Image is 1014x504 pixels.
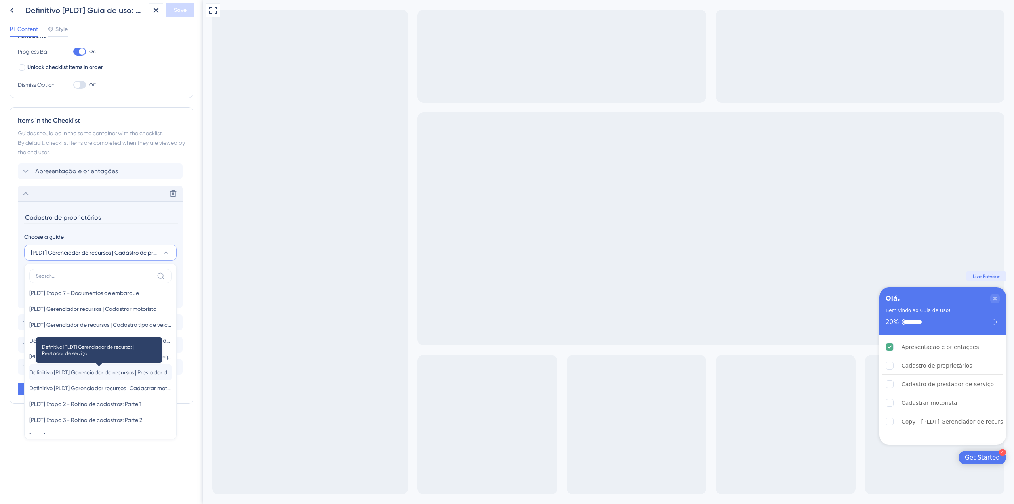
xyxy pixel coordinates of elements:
[18,128,185,157] div: Guides should be in the same container with the checklist. By default, checklist items are comple...
[680,413,800,430] div: Copy - [PLDT] Gerenciador de recursos | Cadastro de proprietários is incomplete.
[29,320,172,330] span: [PLDT] Gerenciador de recursos | Cadastro tipo de veículo
[29,412,172,428] button: [PLDT] Etapa 3 - Rotina de cadastros: Parte 2
[89,82,96,88] span: Off
[787,294,797,303] div: Close Checklist
[35,167,118,176] span: Apresentação e orientações
[31,248,159,257] span: [PLDT] Gerenciador de recursos | Cadastro de proprietários
[42,344,156,356] span: Definitivo [PLDT] Gerenciador de recursos | Prestador de serviço
[699,342,776,352] div: Apresentação e orientações
[29,304,157,314] span: [PLDT] Gerenciador recursos | Cadastrar motorista
[29,349,172,364] button: [PLDT] Etapa 5 - Planejamento e simulação de embarque: Gerente Operacional
[18,116,185,125] div: Items in the Checklist
[24,211,178,224] input: Header
[55,24,68,34] span: Style
[29,333,172,349] button: Definitivo [PLDT] Gerenciador de recursos | Cadastro de proprietários
[29,317,172,333] button: [PLDT] Gerenciador de recursos | Cadastro tipo de veículo
[770,273,797,280] span: Live Preview
[29,396,172,412] button: [PLDT] Etapa 2 - Rotina de cadastros: Parte 1
[29,415,142,425] span: [PLDT] Etapa 3 - Rotina de cadastros: Parte 2
[680,394,800,412] div: Cadastrar motorista is incomplete.
[29,301,172,317] button: [PLDT] Gerenciador recursos | Cadastrar motorista
[29,399,141,409] span: [PLDT] Etapa 2 - Rotina de cadastros: Parte 1
[174,6,187,15] span: Save
[24,245,177,261] button: [PLDT] Gerenciador de recursos | Cadastro de proprietários
[17,24,38,34] span: Content
[680,376,800,393] div: Cadastro de prestador de serviço is incomplete.
[796,449,803,456] div: 4
[29,288,139,298] span: [PLDT] Etapa 7 - Documentos de embarque
[756,451,803,464] div: Open Get Started checklist, remaining modules: 4
[27,63,103,72] span: Unlock checklist items in order
[25,5,146,16] div: Definitivo [PLDT] Guia de uso: Gerenciador de Recursos
[166,3,194,17] button: Save
[29,428,172,444] button: [PLDT] Etapa 4 - Recursos
[699,379,791,389] div: Cadastro de prestador de serviço
[18,383,81,395] button: Add Item
[680,357,800,375] div: Cadastro de proprietários is incomplete.
[29,336,172,345] span: Definitivo [PLDT] Gerenciador de recursos | Cadastro de proprietários
[762,454,797,462] div: Get Started
[683,318,797,326] div: Checklist progress: 20%
[29,383,172,393] span: Definitivo [PLDT] Gerenciador recursos | Cadastrar motorista
[683,294,697,303] div: Olá,
[29,285,172,301] button: [PLDT] Etapa 7 - Documentos de embarque
[699,398,754,408] div: Cadastrar motorista
[24,232,176,241] div: Choose a guide
[36,273,154,279] input: Search...
[89,48,96,55] span: On
[677,287,803,445] div: Checklist Container
[29,431,94,441] span: [PLDT] Etapa 4 - Recursos
[683,307,748,314] div: Bem vindo ao Guia de Uso!
[29,364,172,380] button: Definitivo [PLDT] Gerenciador de recursos | Prestador de serviçoDefinitivo [PLDT] Gerenciador de ...
[29,368,172,377] span: Definitivo [PLDT] Gerenciador de recursos | Prestador de serviço
[680,338,800,356] div: Apresentação e orientações is complete.
[683,318,696,326] div: 20%
[29,352,172,361] span: [PLDT] Etapa 5 - Planejamento e simulação de embarque: Gerente Operacional
[18,80,57,90] div: Dismiss Option
[699,361,770,370] div: Cadastro de proprietários
[18,47,57,56] div: Progress Bar
[699,417,882,426] div: Copy - [PLDT] Gerenciador de recursos | Cadastro de proprietários
[677,335,803,445] div: Checklist items
[29,380,172,396] button: Definitivo [PLDT] Gerenciador recursos | Cadastrar motorista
